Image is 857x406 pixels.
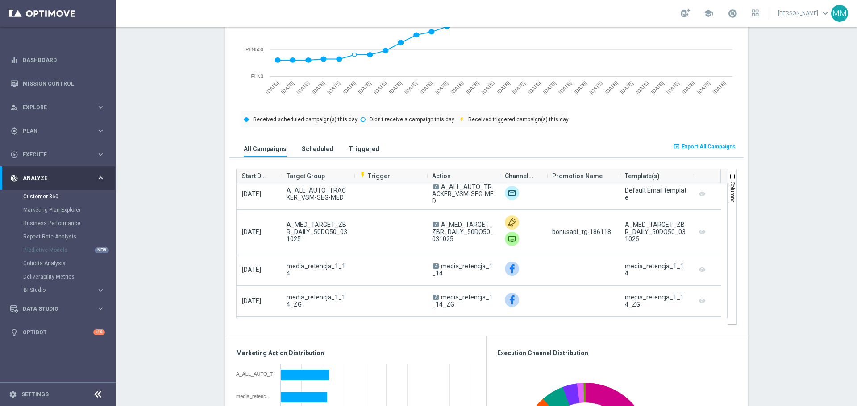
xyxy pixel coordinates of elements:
[604,80,619,95] text: [DATE]
[496,80,511,95] text: [DATE]
[251,74,263,79] text: PLN0
[512,80,526,95] text: [DATE]
[23,206,93,213] a: Marketing Plan Explorer
[23,105,96,110] span: Explore
[295,80,310,95] text: [DATE]
[404,80,418,95] text: [DATE]
[432,294,493,308] span: media_retencja_1_14_ZG
[342,80,357,95] text: [DATE]
[9,390,17,398] i: settings
[23,190,115,203] div: Customer 360
[468,116,569,123] text: Received triggered campaign(s) this day
[432,167,451,185] span: Action
[682,144,736,150] span: Export All Campaigns
[302,145,333,153] h3: Scheduled
[831,5,848,22] div: MM
[10,329,105,336] button: lightbulb Optibot +10
[10,127,105,135] button: gps_fixed Plan keyboard_arrow_right
[10,72,105,95] div: Mission Control
[542,80,557,95] text: [DATE]
[10,80,105,87] div: Mission Control
[681,80,696,95] text: [DATE]
[242,228,261,235] span: [DATE]
[253,116,358,123] text: Received scheduled campaign(s) this day
[242,266,261,273] span: [DATE]
[10,103,96,111] div: Explore
[450,80,465,95] text: [DATE]
[373,80,387,95] text: [DATE]
[505,186,519,200] img: Target group only
[10,57,105,64] button: equalizer Dashboard
[326,80,341,95] text: [DATE]
[552,167,603,185] span: Promotion Name
[236,349,475,357] h3: Marketing Action Distribution
[287,262,349,277] span: media_retencja_1_14
[10,328,18,336] i: lightbulb
[359,172,390,180] span: Trigger
[311,80,326,95] text: [DATE]
[23,193,93,200] a: Customer 360
[712,80,727,95] text: [DATE]
[245,47,263,52] text: PLN500
[23,220,93,227] a: Business Performance
[244,145,287,153] h3: All Campaigns
[10,174,96,182] div: Analyze
[236,394,274,399] div: media_retencja_1_14
[10,56,18,64] i: equalizer
[433,263,439,269] span: A
[23,243,115,257] div: Predictive Models
[465,80,480,95] text: [DATE]
[300,140,336,157] button: Scheduled
[10,305,105,312] button: Data Studio keyboard_arrow_right
[23,128,96,134] span: Plan
[729,181,736,203] span: Columns
[21,392,49,397] a: Settings
[432,221,494,242] span: A_MED_TARGET_ZBR_DAILY_50DO50_031025
[10,305,96,313] div: Data Studio
[23,152,96,157] span: Execute
[95,247,109,253] div: NEW
[280,80,295,95] text: [DATE]
[359,171,366,178] i: flash_on
[349,145,379,153] h3: Triggered
[588,80,603,95] text: [DATE]
[505,262,519,276] div: Facebook Custom Audience
[23,72,105,95] a: Mission Control
[433,222,439,227] span: A
[481,80,495,95] text: [DATE]
[23,287,105,294] button: BI Studio keyboard_arrow_right
[433,295,439,300] span: A
[434,80,449,95] text: [DATE]
[433,184,439,189] span: A
[287,221,349,242] span: A_MED_TARGET_ZBR_DAILY_50DO50_031025
[23,273,93,280] a: Deliverability Metrics
[10,103,18,111] i: person_search
[432,183,494,205] span: A_ALL_AUTO_TRACKER_VSM-SEG-MED
[10,104,105,111] button: person_search Explore keyboard_arrow_right
[505,232,519,246] img: Private message
[23,283,115,297] div: BI Studio
[23,48,105,72] a: Dashboard
[10,151,18,159] i: play_circle_outline
[625,262,687,277] div: media_retencja_1_14
[10,48,105,72] div: Dashboard
[625,167,660,185] span: Template(s)
[265,80,279,95] text: [DATE]
[820,8,830,18] span: keyboard_arrow_down
[672,140,737,153] button: open_in_browser Export All Campaigns
[10,127,96,135] div: Plan
[10,151,96,159] div: Execute
[552,228,611,235] span: bonusapi_tg-186118
[23,230,115,243] div: Repeat Rate Analysis
[388,80,403,95] text: [DATE]
[10,174,18,182] i: track_changes
[505,293,519,307] img: Facebook Custom Audience
[23,270,115,283] div: Deliverability Metrics
[10,151,105,158] div: play_circle_outline Execute keyboard_arrow_right
[96,127,105,135] i: keyboard_arrow_right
